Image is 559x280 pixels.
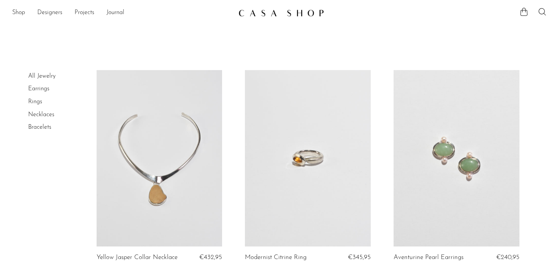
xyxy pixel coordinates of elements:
a: Earrings [28,86,49,92]
span: €432,95 [199,254,222,261]
span: €345,95 [348,254,371,261]
a: Designers [37,8,62,18]
a: Necklaces [28,112,54,118]
a: Modernist Citrine Ring [245,254,306,261]
a: Yellow Jasper Collar Necklace [97,254,178,261]
a: Shop [12,8,25,18]
a: All Jewelry [28,73,56,79]
ul: NEW HEADER MENU [12,6,232,19]
nav: Desktop navigation [12,6,232,19]
a: Journal [106,8,124,18]
a: Aventurine Pearl Earrings [394,254,464,261]
a: Bracelets [28,124,51,130]
a: Projects [75,8,94,18]
a: Rings [28,99,42,105]
span: €240,95 [496,254,519,261]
